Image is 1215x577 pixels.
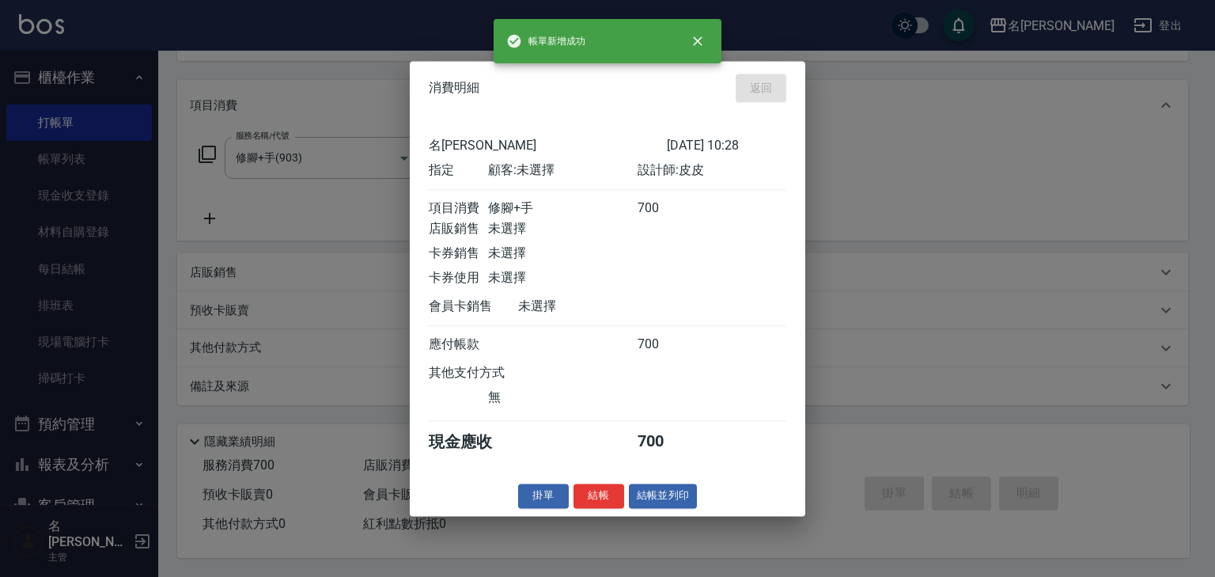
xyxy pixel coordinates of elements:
[429,245,488,262] div: 卡券銷售
[518,298,667,315] div: 未選擇
[638,162,786,179] div: 設計師: 皮皮
[429,365,548,382] div: 其他支付方式
[429,200,488,217] div: 項目消費
[488,162,637,179] div: 顧客: 未選擇
[667,138,786,154] div: [DATE] 10:28
[638,200,697,217] div: 700
[488,200,637,217] div: 修腳+手
[429,138,667,154] div: 名[PERSON_NAME]
[429,298,518,315] div: 會員卡銷售
[488,270,637,287] div: 未選擇
[429,431,518,453] div: 現金應收
[573,484,624,508] button: 結帳
[429,221,488,237] div: 店販銷售
[506,33,585,49] span: 帳單新增成功
[680,24,715,59] button: close
[488,221,637,237] div: 未選擇
[638,431,697,453] div: 700
[629,484,698,508] button: 結帳並列印
[429,336,488,353] div: 應付帳款
[429,270,488,287] div: 卡券使用
[488,389,637,406] div: 無
[518,484,569,508] button: 掛單
[638,336,697,353] div: 700
[488,245,637,262] div: 未選擇
[429,162,488,179] div: 指定
[429,80,479,96] span: 消費明細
